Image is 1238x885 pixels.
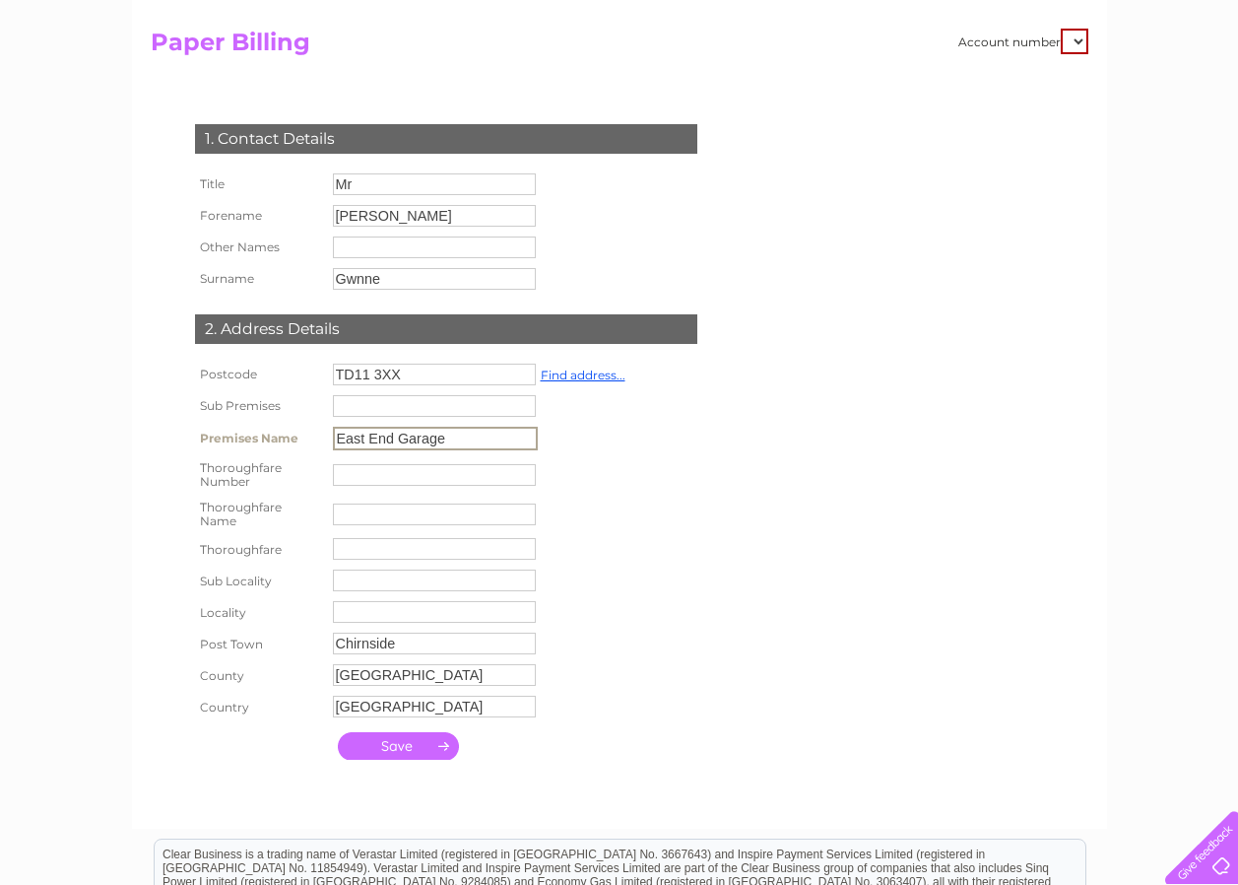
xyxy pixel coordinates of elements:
div: 2. Address Details [195,314,697,344]
a: Water [891,84,929,99]
a: Blog [1067,84,1095,99]
th: Surname [190,263,328,295]
th: Other Names [190,232,328,263]
div: 1. Contact Details [195,124,697,154]
input: Submit [338,732,459,760]
a: 0333 014 3131 [867,10,1003,34]
a: Find address... [541,368,625,382]
a: Telecoms [996,84,1055,99]
th: Title [190,169,328,200]
a: Contact [1107,84,1155,99]
th: Sub Locality [190,565,328,596]
th: Premises Name [190,422,328,455]
th: Sub Premises [190,390,328,422]
div: Clear Business is a trading name of Verastar Limited (registered in [GEOGRAPHIC_DATA] No. 3667643... [155,11,1085,96]
th: Country [190,691,328,722]
a: Energy [941,84,984,99]
a: Log out [1173,84,1219,99]
div: Account number [958,29,1088,54]
img: logo.png [43,51,144,111]
th: Postcode [190,359,328,390]
th: Forename [190,200,328,232]
h2: Paper Billing [151,29,1088,66]
th: Thoroughfare Number [190,455,328,495]
th: County [190,659,328,691]
th: Post Town [190,628,328,659]
th: Thoroughfare [190,533,328,565]
th: Locality [190,596,328,628]
th: Thoroughfare Name [190,495,328,534]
